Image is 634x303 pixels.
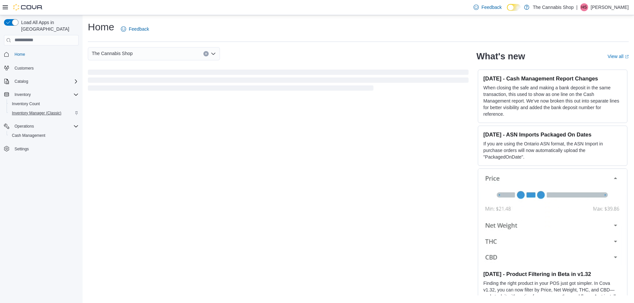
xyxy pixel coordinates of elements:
[12,145,79,153] span: Settings
[9,132,79,139] span: Cash Management
[576,3,578,11] p: |
[12,101,40,106] span: Inventory Count
[12,50,28,58] a: Home
[12,133,45,138] span: Cash Management
[15,79,28,84] span: Catalog
[88,20,114,34] h1: Home
[533,3,574,11] p: The Cannabis Shop
[15,146,29,152] span: Settings
[15,92,31,97] span: Inventory
[7,99,81,108] button: Inventory Count
[15,52,25,57] span: Home
[211,51,216,56] button: Open list of options
[1,122,81,131] button: Operations
[483,84,622,117] p: When closing the safe and making a bank deposit in the same transaction, this used to show as one...
[12,77,79,85] span: Catalog
[483,140,622,160] p: If you are using the Ontario ASN format, the ASN Import in purchase orders will now automatically...
[591,3,629,11] p: [PERSON_NAME]
[12,91,79,99] span: Inventory
[12,122,37,130] button: Operations
[1,90,81,99] button: Inventory
[4,47,79,171] nav: Complex example
[88,71,469,92] span: Loading
[15,124,34,129] span: Operations
[9,109,79,117] span: Inventory Manager (Classic)
[1,49,81,59] button: Home
[13,4,43,11] img: Cova
[203,51,209,56] button: Clear input
[1,144,81,154] button: Settings
[12,122,79,130] span: Operations
[12,110,61,116] span: Inventory Manager (Classic)
[9,100,79,108] span: Inventory Count
[12,64,79,72] span: Customers
[7,108,81,118] button: Inventory Manager (Classic)
[608,54,629,59] a: View allExternal link
[129,26,149,32] span: Feedback
[625,55,629,59] svg: External link
[483,131,622,138] h3: [DATE] - ASN Imports Packaged On Dates
[12,91,33,99] button: Inventory
[483,75,622,82] h3: [DATE] - Cash Management Report Changes
[12,145,31,153] a: Settings
[471,1,504,14] a: Feedback
[1,63,81,73] button: Customers
[9,109,64,117] a: Inventory Manager (Classic)
[12,77,31,85] button: Catalog
[9,100,43,108] a: Inventory Count
[507,4,521,11] input: Dark Mode
[12,50,79,58] span: Home
[483,271,622,277] h3: [DATE] - Product Filtering in Beta in v1.32
[12,64,36,72] a: Customers
[7,131,81,140] button: Cash Management
[1,77,81,86] button: Catalog
[581,3,587,11] span: HS
[9,132,48,139] a: Cash Management
[15,66,34,71] span: Customers
[481,4,502,11] span: Feedback
[580,3,588,11] div: Hannah Sweet
[118,22,152,36] a: Feedback
[18,19,79,32] span: Load All Apps in [GEOGRAPHIC_DATA]
[476,51,525,62] h2: What's new
[92,49,133,57] span: The Cannabis Shop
